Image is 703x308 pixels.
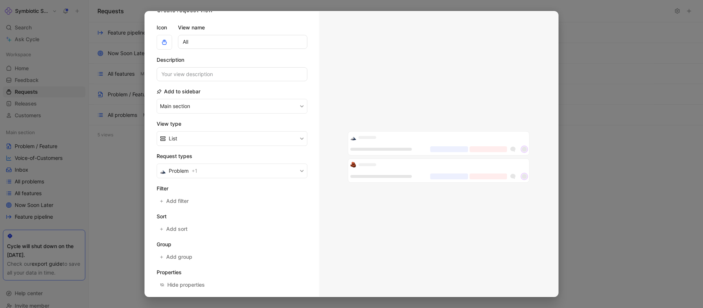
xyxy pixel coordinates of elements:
h2: Add to sidebar [157,87,200,96]
button: Hide properties [157,280,208,290]
span: + 1 [192,166,197,175]
label: View name [178,23,307,32]
h2: Description [157,55,307,64]
label: Icon [157,23,172,32]
span: Add filter [166,197,189,205]
img: 🗻 [160,168,166,174]
h2: Filter [157,184,307,193]
h2: Request types [157,152,307,161]
h2: Sort [157,212,307,221]
h2: Aggregate metrics [157,296,307,305]
span: Add sort [166,225,188,233]
button: Add sort [157,224,192,234]
button: 🗻Problem+1 [157,164,307,178]
span: Problem [169,166,189,175]
button: Add group [157,252,196,262]
input: Your view name [178,35,307,49]
img: 🗻 [350,135,356,140]
span: Add group [166,253,193,261]
button: List [157,131,307,146]
img: 🧱 [350,162,356,168]
div: Hide properties [167,280,205,289]
input: Your view description [157,67,307,81]
button: Main section [157,99,307,114]
h2: Properties [157,268,307,277]
h2: Group [157,240,307,249]
button: Add filter [157,196,193,206]
h2: View type [157,119,307,128]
